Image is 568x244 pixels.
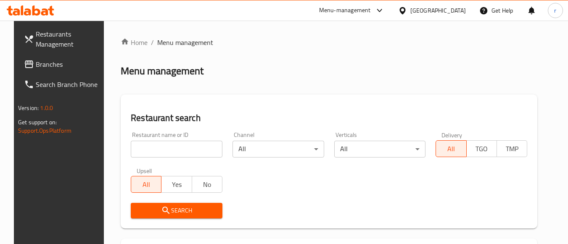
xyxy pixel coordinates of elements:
button: TMP [497,140,527,157]
button: All [436,140,466,157]
a: Branches [17,54,109,74]
span: r [554,6,556,15]
span: Search Branch Phone [36,79,102,89]
a: Support.OpsPlatform [18,125,71,136]
a: Search Branch Phone [17,74,109,94]
span: All [135,178,158,191]
span: 1.0.0 [40,102,53,113]
span: Version: [18,102,39,113]
button: Yes [161,176,192,193]
label: Upsell [137,168,152,173]
input: Search for restaurant name or ID.. [131,141,222,157]
a: Restaurants Management [17,24,109,54]
span: Restaurants Management [36,29,102,49]
span: TMP [500,143,524,155]
nav: breadcrumb [121,37,537,47]
button: Search [131,203,222,218]
span: Branches [36,59,102,69]
div: All [334,141,426,157]
span: No [195,178,219,191]
span: Menu management [157,37,213,47]
button: All [131,176,161,193]
a: Home [121,37,148,47]
button: TGO [466,140,497,157]
h2: Restaurant search [131,112,527,124]
span: Get support on: [18,117,57,128]
li: / [151,37,154,47]
div: All [232,141,324,157]
div: Menu-management [319,5,371,16]
span: All [439,143,463,155]
span: Search [137,205,216,216]
div: [GEOGRAPHIC_DATA] [410,6,466,15]
h2: Menu management [121,64,203,78]
span: TGO [470,143,494,155]
span: Yes [165,178,188,191]
label: Delivery [441,132,462,138]
button: No [192,176,222,193]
